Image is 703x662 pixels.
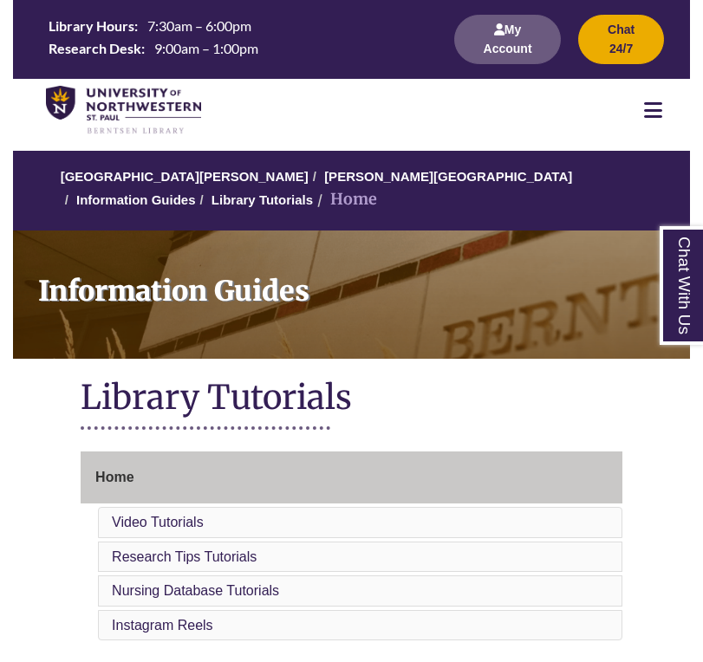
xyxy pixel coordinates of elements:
[27,230,690,336] h1: Information Guides
[313,187,377,212] li: Home
[81,376,622,422] h1: Library Tutorials
[324,169,572,184] a: [PERSON_NAME][GEOGRAPHIC_DATA]
[454,41,561,55] a: My Account
[81,451,622,503] a: Home
[61,169,309,184] a: [GEOGRAPHIC_DATA][PERSON_NAME]
[147,17,251,34] span: 7:30am – 6:00pm
[112,618,213,633] a: Instagram Reels
[112,549,257,564] a: Research Tips Tutorials
[112,583,279,598] a: Nursing Database Tutorials
[154,40,258,56] span: 9:00am – 1:00pm
[578,41,664,55] a: Chat 24/7
[42,38,147,57] th: Research Desk:
[46,86,201,135] img: UNWSP Library Logo
[13,230,690,359] a: Information Guides
[42,16,140,36] th: Library Hours:
[454,15,561,64] button: My Account
[112,515,204,529] a: Video Tutorials
[578,15,664,64] button: Chat 24/7
[81,451,622,644] div: Guide Page Menu
[42,16,434,62] a: Hours Today
[212,192,313,207] a: Library Tutorials
[42,16,434,61] table: Hours Today
[76,192,196,207] a: Information Guides
[95,470,133,484] span: Home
